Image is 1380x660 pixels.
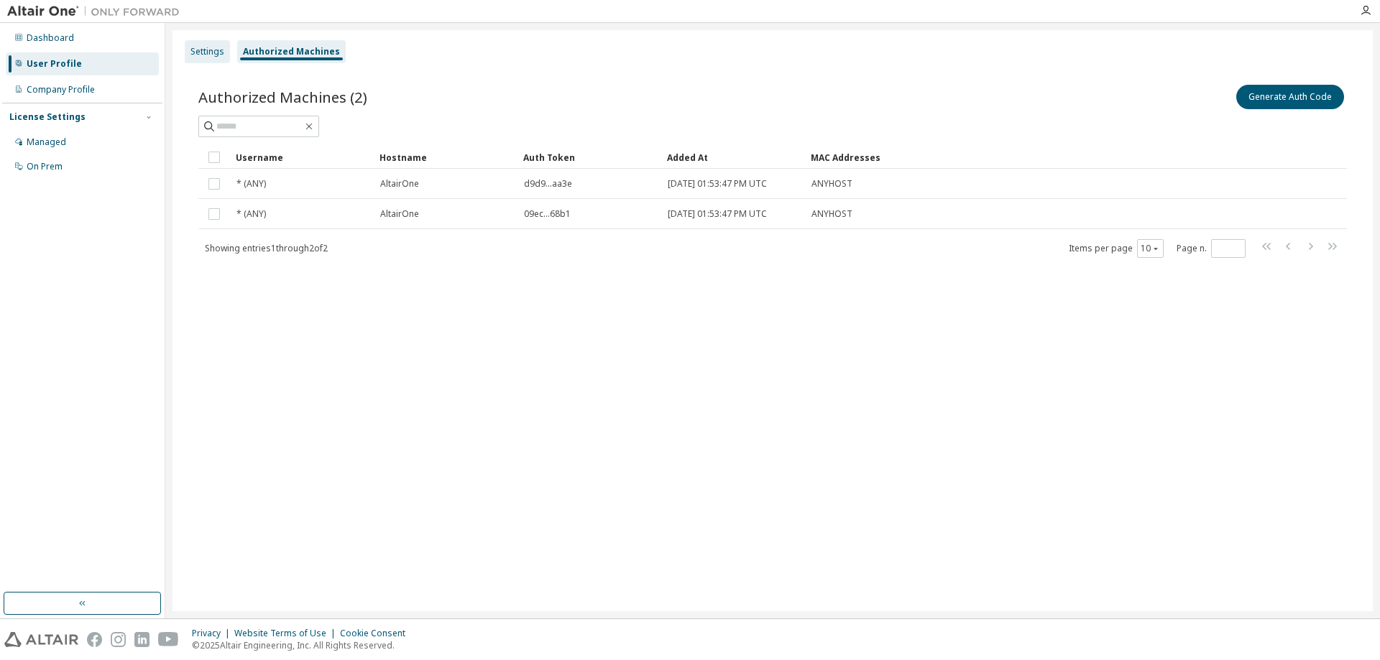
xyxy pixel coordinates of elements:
[234,628,340,639] div: Website Terms of Use
[198,87,367,107] span: Authorized Machines (2)
[111,632,126,647] img: instagram.svg
[27,32,74,44] div: Dashboard
[87,632,102,647] img: facebook.svg
[27,58,82,70] div: User Profile
[134,632,149,647] img: linkedin.svg
[7,4,187,19] img: Altair One
[27,136,66,148] div: Managed
[523,146,655,169] div: Auth Token
[380,208,419,220] span: AltairOne
[27,161,63,172] div: On Prem
[1141,243,1160,254] button: 10
[668,178,767,190] span: [DATE] 01:53:47 PM UTC
[192,628,234,639] div: Privacy
[1069,239,1164,258] span: Items per page
[236,146,368,169] div: Username
[524,208,571,220] span: 09ec...68b1
[811,208,852,220] span: ANYHOST
[1236,85,1344,109] button: Generate Auth Code
[27,84,95,96] div: Company Profile
[9,111,86,123] div: License Settings
[524,178,572,190] span: d9d9...aa3e
[236,208,266,220] span: * (ANY)
[811,146,1196,169] div: MAC Addresses
[668,208,767,220] span: [DATE] 01:53:47 PM UTC
[190,46,224,57] div: Settings
[243,46,340,57] div: Authorized Machines
[811,178,852,190] span: ANYHOST
[236,178,266,190] span: * (ANY)
[380,178,419,190] span: AltairOne
[1177,239,1246,258] span: Page n.
[192,639,414,651] p: © 2025 Altair Engineering, Inc. All Rights Reserved.
[340,628,414,639] div: Cookie Consent
[379,146,512,169] div: Hostname
[667,146,799,169] div: Added At
[4,632,78,647] img: altair_logo.svg
[205,242,328,254] span: Showing entries 1 through 2 of 2
[158,632,179,647] img: youtube.svg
